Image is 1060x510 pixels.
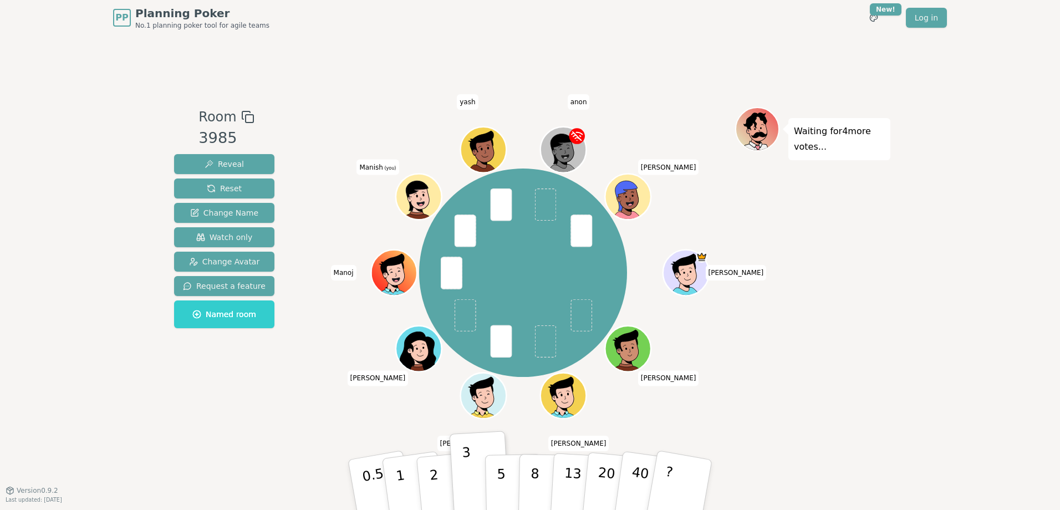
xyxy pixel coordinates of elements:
span: Click to change your name [568,94,590,110]
button: Change Name [174,203,274,223]
p: 3 [462,445,474,505]
span: Change Name [190,207,258,218]
span: Click to change your name [457,94,478,110]
span: Room [198,107,236,127]
span: Click to change your name [638,370,699,386]
button: Click to change your avatar [397,175,440,218]
div: New! [870,3,901,16]
span: (you) [383,166,396,171]
span: Last updated: [DATE] [6,497,62,503]
span: Click to change your name [356,160,399,175]
a: Log in [906,8,947,28]
div: 3985 [198,127,254,150]
a: PPPlanning PokerNo.1 planning poker tool for agile teams [113,6,269,30]
span: Click to change your name [638,160,699,175]
span: Click to change your name [331,265,356,280]
p: Waiting for 4 more votes... [794,124,885,155]
button: Version0.9.2 [6,486,58,495]
button: Request a feature [174,276,274,296]
button: Watch only [174,227,274,247]
span: Planning Poker [135,6,269,21]
span: Request a feature [183,280,266,292]
span: Click to change your name [548,436,609,451]
span: No.1 planning poker tool for agile teams [135,21,269,30]
button: Reveal [174,154,274,174]
span: Reveal [205,159,244,170]
span: Watch only [196,232,253,243]
span: PP [115,11,128,24]
button: Change Avatar [174,252,274,272]
button: Reset [174,178,274,198]
span: Change Avatar [189,256,260,267]
span: Click to change your name [348,370,409,386]
span: Reset [207,183,242,194]
span: Click to change your name [437,436,498,451]
button: Named room [174,300,274,328]
span: Named room [192,309,256,320]
span: Click to change your name [706,265,767,280]
button: New! [864,8,884,28]
span: Chris is the host [696,251,707,263]
span: Version 0.9.2 [17,486,58,495]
